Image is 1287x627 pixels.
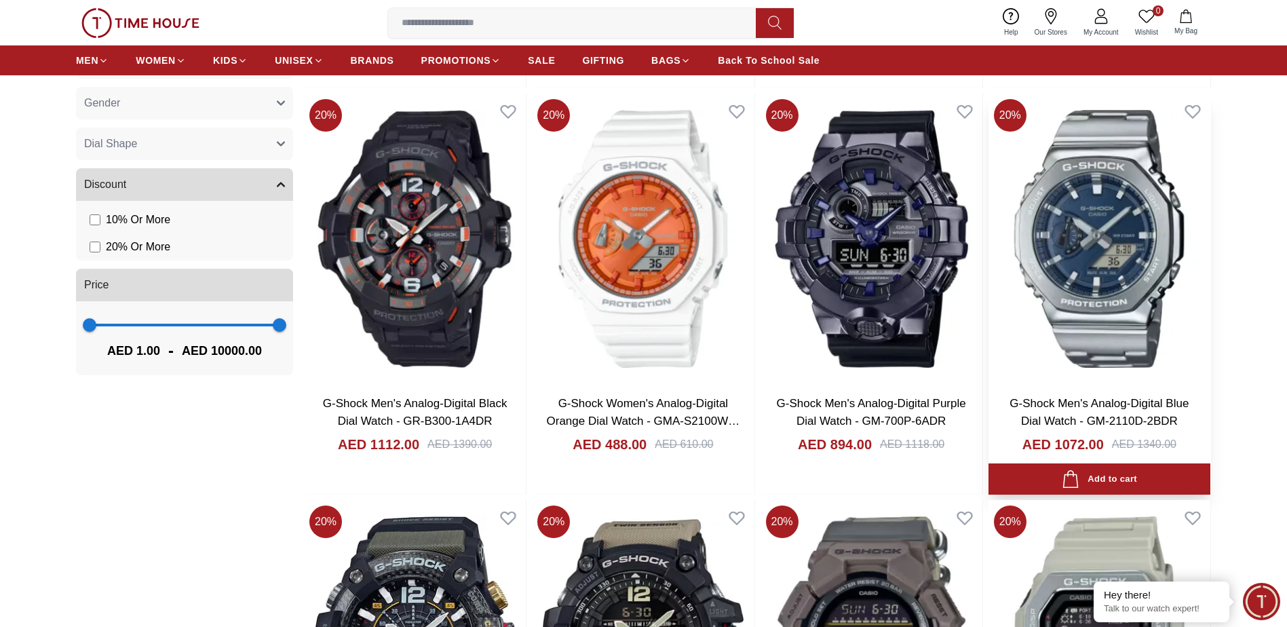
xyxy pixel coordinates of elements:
[1104,603,1219,615] p: Talk to our watch expert!
[84,277,109,293] span: Price
[651,48,691,73] a: BAGS
[582,48,624,73] a: GIFTING
[213,54,237,67] span: KIDS
[994,99,1026,132] span: 20 %
[351,48,394,73] a: BRANDS
[84,136,137,152] span: Dial Shape
[309,506,342,538] span: 20 %
[182,341,262,360] span: AED 10000.00
[528,54,555,67] span: SALE
[766,506,799,538] span: 20 %
[766,99,799,132] span: 20 %
[427,436,492,453] div: AED 1390.00
[1153,5,1164,16] span: 0
[351,54,394,67] span: BRANDS
[1078,27,1124,37] span: My Account
[421,54,491,67] span: PROMOTIONS
[76,128,293,160] button: Dial Shape
[1029,27,1073,37] span: Our Stores
[323,397,507,427] a: G-Shock Men's Analog-Digital Black Dial Watch - GR-B300-1A4DR
[1169,26,1203,36] span: My Bag
[988,94,1210,384] img: G-Shock Men's Analog-Digital Blue Dial Watch - GM-2110D-2BDR
[1112,436,1176,453] div: AED 1340.00
[76,48,109,73] a: MEN
[777,397,966,427] a: G-Shock Men's Analog-Digital Purple Dial Watch - GM-700P-6ADR
[275,54,313,67] span: UNISEX
[76,269,293,301] button: Price
[651,54,680,67] span: BAGS
[81,8,199,38] img: ...
[213,48,248,73] a: KIDS
[988,463,1210,495] button: Add to cart
[547,397,740,444] a: G-Shock Women's Analog-Digital Orange Dial Watch - GMA-S2100WS-7ADR
[1130,27,1164,37] span: Wishlist
[136,48,186,73] a: WOMEN
[798,435,872,454] h4: AED 894.00
[90,242,100,252] input: 20% Or More
[1104,588,1219,602] div: Hey there!
[994,506,1026,538] span: 20 %
[106,212,170,228] span: 10 % Or More
[76,54,98,67] span: MEN
[573,435,647,454] h4: AED 488.00
[76,168,293,201] button: Discount
[107,341,160,360] span: AED 1.00
[1010,397,1189,427] a: G-Shock Men's Analog-Digital Blue Dial Watch - GM-2110D-2BDR
[1243,583,1280,620] div: Chat Widget
[528,48,555,73] a: SALE
[537,506,570,538] span: 20 %
[655,436,713,453] div: AED 610.00
[1062,470,1137,489] div: Add to cart
[718,54,820,67] span: Back To School Sale
[106,239,170,255] span: 20 % Or More
[84,95,120,111] span: Gender
[537,99,570,132] span: 20 %
[84,176,126,193] span: Discount
[136,54,176,67] span: WOMEN
[996,5,1026,40] a: Help
[309,99,342,132] span: 20 %
[761,94,982,384] img: G-Shock Men's Analog-Digital Purple Dial Watch - GM-700P-6ADR
[338,435,419,454] h4: AED 1112.00
[880,436,944,453] div: AED 1118.00
[999,27,1024,37] span: Help
[90,214,100,225] input: 10% Or More
[160,340,182,362] span: -
[421,48,501,73] a: PROMOTIONS
[76,87,293,119] button: Gender
[304,94,526,384] img: G-Shock Men's Analog-Digital Black Dial Watch - GR-B300-1A4DR
[718,48,820,73] a: Back To School Sale
[275,48,323,73] a: UNISEX
[1166,7,1206,39] button: My Bag
[1026,5,1075,40] a: Our Stores
[582,54,624,67] span: GIFTING
[1127,5,1166,40] a: 0Wishlist
[1022,435,1104,454] h4: AED 1072.00
[532,94,754,384] img: G-Shock Women's Analog-Digital Orange Dial Watch - GMA-S2100WS-7ADR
